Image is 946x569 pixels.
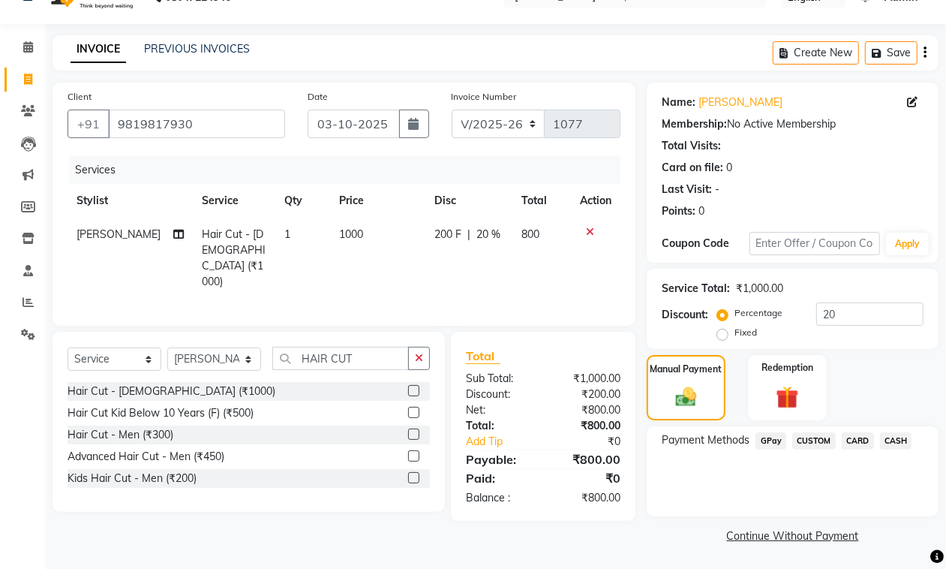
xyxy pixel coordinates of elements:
div: Discount: [455,387,543,402]
button: Apply [886,233,929,255]
div: Total: [455,418,543,434]
th: Qty [275,184,330,218]
a: Continue Without Payment [650,528,935,544]
th: Price [331,184,425,218]
div: ₹800.00 [543,490,632,506]
a: INVOICE [71,36,126,63]
th: Total [512,184,571,218]
div: Hair Cut - Men (₹300) [68,427,173,443]
div: Name: [662,95,695,110]
div: Card on file: [662,160,723,176]
span: CASH [880,432,912,450]
span: | [467,227,470,242]
div: Kids Hair Cut - Men (₹200) [68,471,197,486]
div: Sub Total: [455,371,543,387]
th: Stylist [68,184,193,218]
div: Membership: [662,116,727,132]
button: Save [865,41,917,65]
label: Percentage [734,306,782,320]
div: No Active Membership [662,116,923,132]
div: Coupon Code [662,236,749,251]
label: Invoice Number [452,90,517,104]
th: Action [571,184,620,218]
img: _gift.svg [769,384,805,411]
div: ₹1,000.00 [543,371,632,387]
button: Create New [773,41,859,65]
div: Total Visits: [662,138,721,154]
div: ₹0 [558,434,632,450]
div: - [715,182,719,197]
input: Search or Scan [272,347,409,370]
a: [PERSON_NAME] [698,95,782,110]
span: Payment Methods [662,432,749,448]
div: Last Visit: [662,182,712,197]
div: Hair Cut - [DEMOGRAPHIC_DATA] (₹1000) [68,384,275,399]
span: 1 [284,227,290,241]
div: ₹800.00 [543,402,632,418]
span: 1000 [340,227,364,241]
div: Hair Cut Kid Below 10 Years (F) (₹500) [68,405,254,421]
label: Client [68,90,92,104]
div: Services [69,156,632,184]
div: Paid: [455,469,543,487]
div: Discount: [662,307,708,323]
span: GPay [755,432,786,450]
div: ₹200.00 [543,387,632,402]
span: Hair Cut - [DEMOGRAPHIC_DATA] (₹1000) [202,227,266,288]
div: Service Total: [662,281,730,297]
div: Payable: [455,450,543,468]
div: 0 [698,203,704,219]
label: Manual Payment [650,363,722,376]
span: Total [466,348,500,364]
img: _cash.svg [669,385,703,409]
div: ₹0 [543,469,632,487]
label: Fixed [734,326,757,339]
a: PREVIOUS INVOICES [144,42,250,56]
div: Net: [455,402,543,418]
button: +91 [68,110,110,138]
input: Enter Offer / Coupon Code [749,232,880,255]
th: Service [193,184,275,218]
div: ₹1,000.00 [736,281,783,297]
div: ₹800.00 [543,450,632,468]
div: Advanced Hair Cut - Men (₹450) [68,449,224,465]
span: 800 [521,227,539,241]
div: ₹800.00 [543,418,632,434]
th: Disc [425,184,512,218]
a: Add Tip [455,434,558,450]
span: CUSTOM [792,432,836,450]
span: [PERSON_NAME] [77,227,161,241]
div: Points: [662,203,695,219]
div: 0 [726,160,732,176]
span: 200 F [434,227,461,242]
label: Redemption [761,361,813,375]
input: Search by Name/Mobile/Email/Code [108,110,285,138]
span: 20 % [476,227,500,242]
label: Date [308,90,328,104]
span: CARD [842,432,874,450]
div: Balance : [455,490,543,506]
